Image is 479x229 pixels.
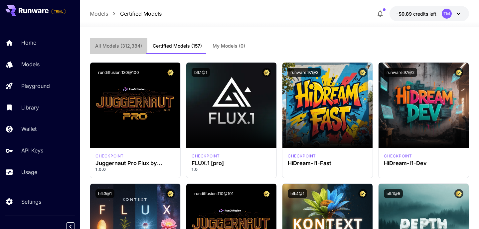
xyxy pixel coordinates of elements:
[95,68,142,77] button: rundiffusion:130@100
[213,43,245,49] span: My Models (0)
[413,11,436,17] span: credits left
[384,160,463,166] h3: HiDream-I1-Dev
[21,125,37,133] p: Wallet
[52,9,66,14] span: TRIAL
[95,166,175,172] p: 1.0.0
[384,189,403,198] button: bfl:1@5
[21,198,41,206] p: Settings
[192,153,220,159] div: fluxpro
[192,166,271,172] p: 1.0
[192,189,236,198] button: rundiffusion:110@101
[95,160,175,166] h3: Juggernaut Pro Flux by RunDiffusion
[21,146,43,154] p: API Keys
[358,68,367,77] button: Certified Model – Vetted for best performance and includes a commercial license.
[288,160,367,166] h3: HiDream-I1-Fast
[21,39,36,47] p: Home
[51,7,66,15] span: Add your payment card to enable full platform functionality.
[358,189,367,198] button: Certified Model – Vetted for best performance and includes a commercial license.
[95,153,124,159] p: checkpoint
[384,153,412,159] p: checkpoint
[95,43,142,49] span: All Models (312,384)
[90,10,162,18] nav: breadcrumb
[384,68,417,77] button: runware:97@2
[192,68,210,77] button: bfl:1@1
[262,189,271,198] button: Certified Model – Vetted for best performance and includes a commercial license.
[262,68,271,77] button: Certified Model – Vetted for best performance and includes a commercial license.
[390,6,469,21] button: -$0.8874TM
[21,82,50,90] p: Playground
[90,10,108,18] a: Models
[21,104,39,112] p: Library
[21,60,40,68] p: Models
[454,68,463,77] button: Certified Model – Vetted for best performance and includes a commercial license.
[442,9,452,19] div: TM
[288,68,321,77] button: runware:97@3
[95,189,114,198] button: bfl:3@1
[120,10,162,18] a: Certified Models
[288,153,316,159] div: HiDream Fast
[95,153,124,159] div: FLUX.1 D
[153,43,202,49] span: Certified Models (157)
[396,10,436,17] div: -$0.8874
[166,68,175,77] button: Certified Model – Vetted for best performance and includes a commercial license.
[396,11,413,17] span: -$0.89
[166,189,175,198] button: Certified Model – Vetted for best performance and includes a commercial license.
[288,189,307,198] button: bfl:4@1
[192,153,220,159] p: checkpoint
[454,189,463,198] button: Certified Model – Vetted for best performance and includes a commercial license.
[384,153,412,159] div: HiDream Dev
[288,153,316,159] p: checkpoint
[21,168,37,176] p: Usage
[192,160,271,166] h3: FLUX.1 [pro]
